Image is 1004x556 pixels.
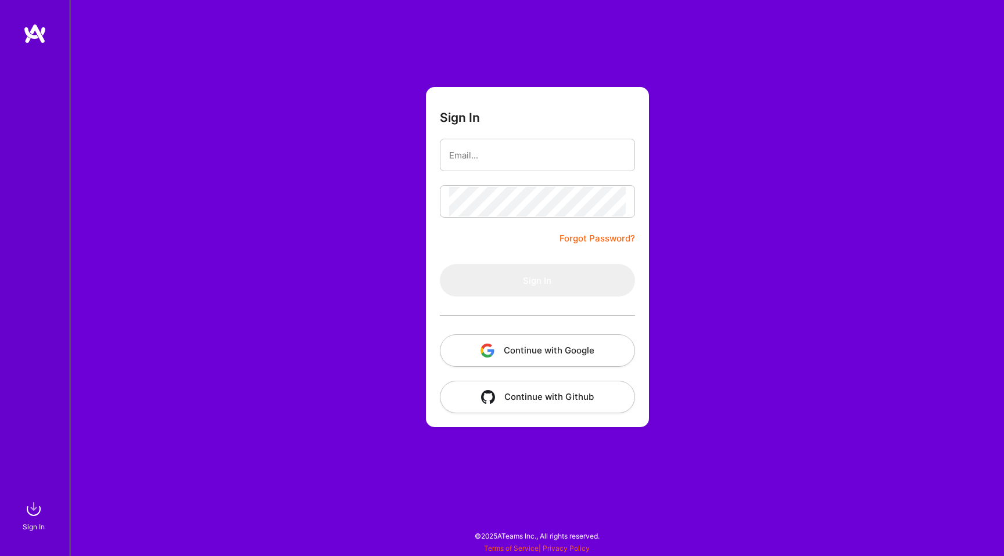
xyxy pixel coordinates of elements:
[23,23,46,44] img: logo
[481,390,495,404] img: icon
[70,521,1004,550] div: © 2025 ATeams Inc., All rights reserved.
[23,521,45,533] div: Sign In
[543,544,590,553] a: Privacy Policy
[440,334,635,367] button: Continue with Google
[440,110,480,125] h3: Sign In
[481,344,494,358] img: icon
[560,232,635,245] a: Forgot Password?
[449,140,626,170] input: Email...
[484,544,590,553] span: |
[24,497,45,533] a: sign inSign In
[440,381,635,413] button: Continue with Github
[440,264,635,297] button: Sign In
[22,497,45,521] img: sign in
[484,544,539,553] a: Terms of Service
